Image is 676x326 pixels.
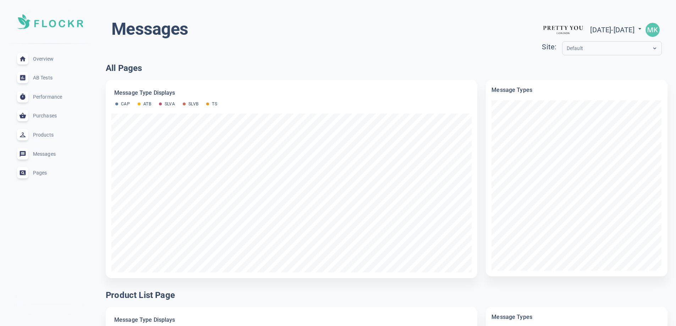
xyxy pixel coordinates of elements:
[542,41,562,53] div: Site:
[106,62,667,74] h4: All Pages
[106,289,667,301] h4: Product List Page
[114,88,469,98] h6: Message Type Displays
[6,87,94,106] a: Performance
[590,26,643,34] span: [DATE] - [DATE]
[6,106,94,126] a: Purchases
[6,125,94,144] a: Products
[645,23,660,37] img: 592f51d6859497f08cd3088c2db6378e
[114,315,469,325] h6: Message Type Displays
[6,49,94,68] a: Overview
[6,144,94,164] a: Messages
[491,313,662,322] h6: Message Types
[6,163,94,182] a: Pages
[17,14,83,29] img: Soft UI Logo
[6,68,94,87] a: AB Tests
[542,19,584,41] img: prettyyou
[111,18,188,40] h1: Messages
[491,85,662,95] h6: Message Types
